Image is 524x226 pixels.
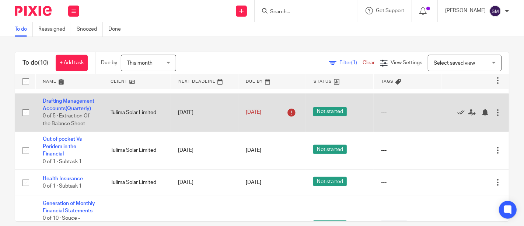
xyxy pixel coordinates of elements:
[381,109,434,116] div: ---
[313,107,347,116] span: Not started
[77,22,103,37] a: Snoozed
[56,55,88,71] a: + Add task
[103,93,171,131] td: Tulima Solar Limited
[171,169,238,196] td: [DATE]
[434,61,475,66] span: Select saved view
[363,60,375,65] a: Clear
[15,22,33,37] a: To do
[351,60,357,65] span: (1)
[43,176,83,181] a: Health Insurance
[171,93,238,131] td: [DATE]
[391,60,422,65] span: View Settings
[445,7,486,14] p: [PERSON_NAME]
[171,131,238,169] td: [DATE]
[246,148,261,153] span: [DATE]
[381,79,394,83] span: Tags
[38,22,71,37] a: Reassigned
[101,59,117,66] p: Due by
[108,22,126,37] a: Done
[489,5,501,17] img: svg%3E
[381,147,434,154] div: ---
[43,99,94,111] a: Drafting Management Accounts(Quarterly)
[15,6,52,16] img: Pixie
[246,110,261,115] span: [DATE]
[313,145,347,154] span: Not started
[381,179,434,186] div: ---
[339,60,363,65] span: Filter
[103,169,171,196] td: Tulima Solar Limited
[246,180,261,185] span: [DATE]
[103,131,171,169] td: Tulima Solar Limited
[376,8,404,13] span: Get Support
[43,114,90,127] span: 0 of 5 · Extraction Of the Balance Sheet
[22,59,48,67] h1: To do
[127,61,153,66] span: This month
[269,9,336,16] input: Search
[43,159,82,164] span: 0 of 1 · Subtask 1
[38,60,48,66] span: (10)
[43,184,82,189] span: 0 of 1 · Subtask 1
[313,177,347,186] span: Not started
[43,137,82,157] a: Out of pocket Vs Peridem in the Financial
[43,201,95,213] a: Generation of Monthly Financial Statements
[457,109,468,116] a: Mark as done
